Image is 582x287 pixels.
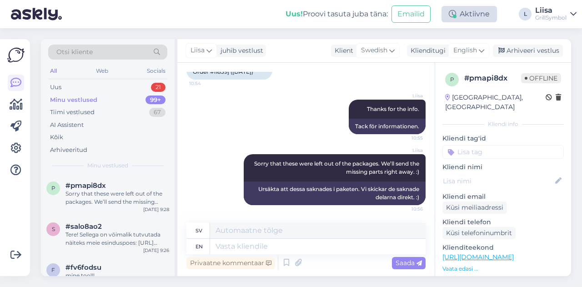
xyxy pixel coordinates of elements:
div: [DATE] 9:28 [143,206,169,213]
div: L [519,8,532,20]
div: [DATE] 9:26 [143,247,169,254]
b: Uus! [286,10,303,18]
div: 67 [149,108,166,117]
div: Order #11839] ([DATE]) [186,64,272,80]
img: Askly Logo [7,46,25,64]
div: Tiimi vestlused [50,108,95,117]
button: Emailid [391,5,431,23]
div: Aktiivne [442,6,497,22]
div: Tack för informationen. [349,119,426,134]
span: Sorry that these were left out of the packages. We’ll send the missing parts right away. :) [254,160,421,175]
span: f [51,267,55,273]
p: Vaata edasi ... [442,265,564,273]
div: mine too!!! [65,272,169,280]
span: s [52,226,55,232]
div: Tere! Sellega on võimalik tutvutada näiteks meie esinduspoes: [URL][DOMAIN_NAME] [65,231,169,247]
div: Klient [331,46,353,55]
span: #fv6fodsu [65,263,101,272]
span: Liisa [389,92,423,99]
span: p [51,185,55,191]
p: Kliendi email [442,192,564,201]
div: 21 [151,83,166,92]
div: Minu vestlused [50,96,97,105]
span: Saada [396,259,422,267]
div: Arhiveeritud [50,146,87,155]
div: Socials [145,65,167,77]
span: Otsi kliente [56,47,93,57]
span: 10:56 [389,206,423,212]
div: Klienditugi [407,46,446,55]
input: Lisa tag [442,145,564,159]
div: Proovi tasuta juba täna: [286,9,388,20]
div: Ursäkta att dessa saknades i paketen. Vi skickar de saknade delarna direkt. :) [244,181,426,205]
span: #salo8ao2 [65,222,102,231]
p: Kliendi nimi [442,162,564,172]
p: Kliendi tag'id [442,134,564,143]
div: Arhiveeri vestlus [493,45,563,57]
span: p [450,76,454,83]
p: Klienditeekond [442,243,564,252]
span: English [453,45,477,55]
span: #pmapi8dx [65,181,106,190]
a: LiisaGrillSymbol [535,7,577,21]
span: Liisa [389,147,423,154]
div: Küsi meiliaadressi [442,201,507,214]
div: # pmapi8dx [464,73,521,84]
span: Swedish [361,45,387,55]
div: Kõik [50,133,63,142]
span: Minu vestlused [87,161,128,170]
span: 10:55 [389,135,423,141]
p: Kliendi telefon [442,217,564,227]
div: Uus [50,83,61,92]
span: 10:54 [189,80,223,87]
div: Privaatne kommentaar [186,257,275,269]
div: Web [94,65,110,77]
input: Lisa nimi [443,176,553,186]
div: GrillSymbol [535,14,567,21]
div: Kliendi info [442,120,564,128]
div: en [196,239,203,254]
a: [URL][DOMAIN_NAME] [442,253,514,261]
div: Küsi telefoninumbrit [442,227,516,239]
div: AI Assistent [50,121,84,130]
div: [GEOGRAPHIC_DATA], [GEOGRAPHIC_DATA] [445,93,546,112]
div: All [48,65,59,77]
div: juhib vestlust [217,46,263,55]
div: 99+ [145,96,166,105]
span: Thanks for the info. [367,106,419,112]
span: Offline [521,73,561,83]
div: Liisa [535,7,567,14]
div: sv [196,223,202,238]
span: Liisa [191,45,205,55]
div: Sorry that these were left out of the packages. We’ll send the missing parts right away. :) [65,190,169,206]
